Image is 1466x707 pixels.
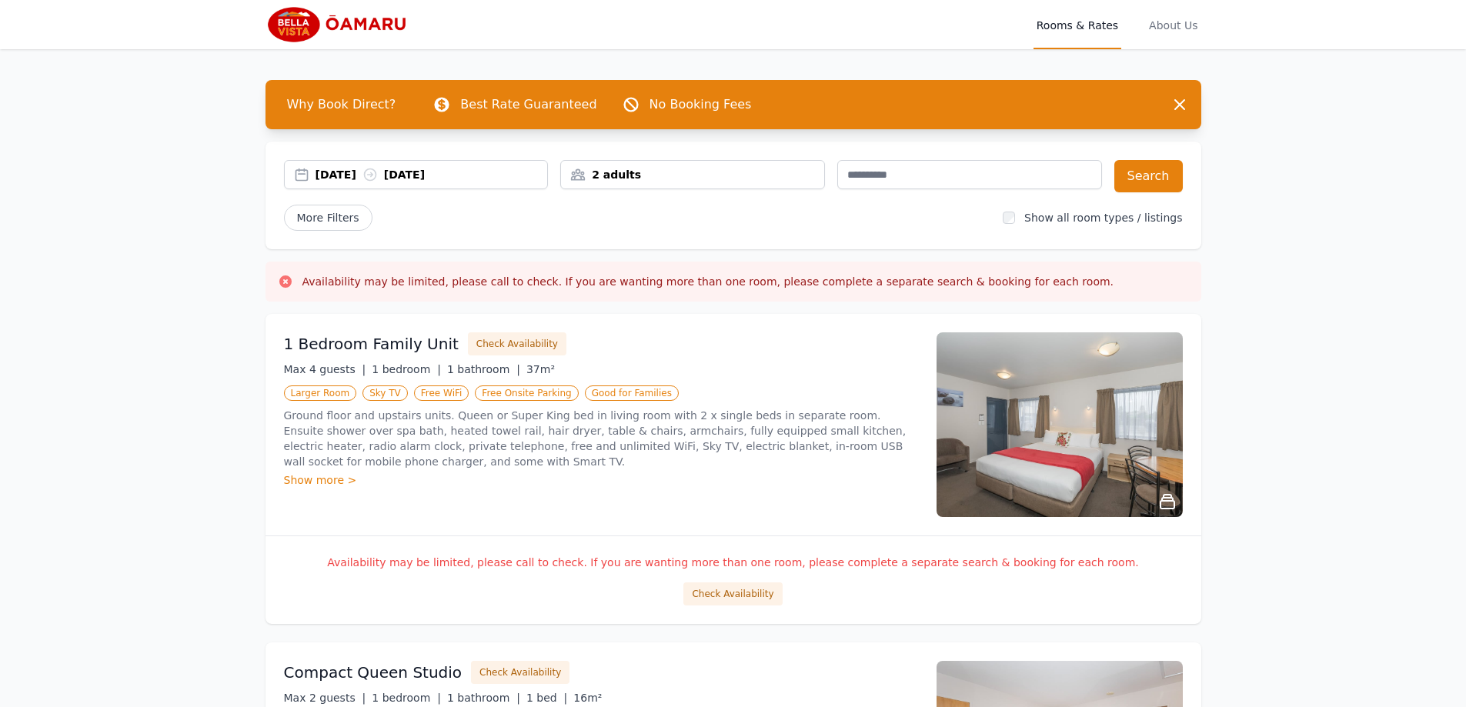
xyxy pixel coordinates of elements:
[275,89,409,120] span: Why Book Direct?
[414,385,469,401] span: Free WiFi
[284,385,357,401] span: Larger Room
[460,95,596,114] p: Best Rate Guaranteed
[650,95,752,114] p: No Booking Fees
[372,363,441,375] span: 1 bedroom |
[447,692,520,704] span: 1 bathroom |
[1024,212,1182,224] label: Show all room types / listings
[316,167,548,182] div: [DATE] [DATE]
[284,472,918,488] div: Show more >
[447,363,520,375] span: 1 bathroom |
[471,661,569,684] button: Check Availability
[362,385,408,401] span: Sky TV
[284,662,463,683] h3: Compact Queen Studio
[475,385,578,401] span: Free Onsite Parking
[561,167,824,182] div: 2 adults
[284,692,366,704] span: Max 2 guests |
[372,692,441,704] span: 1 bedroom |
[468,332,566,355] button: Check Availability
[302,274,1114,289] h3: Availability may be limited, please call to check. If you are wanting more than one room, please ...
[284,205,372,231] span: More Filters
[585,385,679,401] span: Good for Families
[526,363,555,375] span: 37m²
[1114,160,1183,192] button: Search
[284,408,918,469] p: Ground floor and upstairs units. Queen or Super King bed in living room with 2 x single beds in s...
[683,582,782,605] button: Check Availability
[284,333,459,355] h3: 1 Bedroom Family Unit
[284,363,366,375] span: Max 4 guests |
[573,692,602,704] span: 16m²
[526,692,567,704] span: 1 bed |
[265,6,414,43] img: Bella Vista Oamaru
[284,555,1183,570] p: Availability may be limited, please call to check. If you are wanting more than one room, please ...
